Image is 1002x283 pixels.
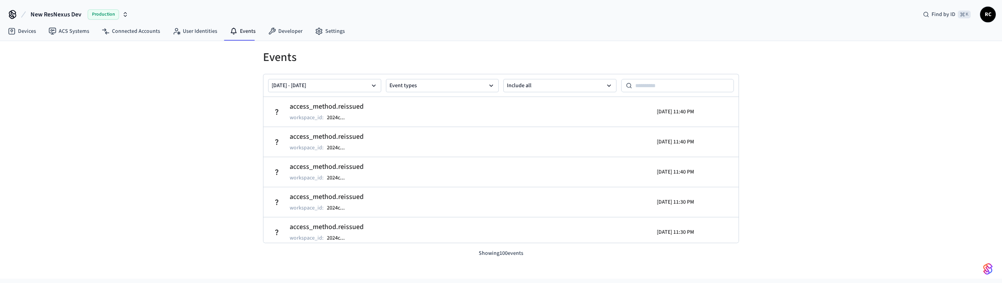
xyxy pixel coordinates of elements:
[290,114,324,122] p: workspace_id :
[980,7,996,22] button: RC
[88,9,119,20] span: Production
[2,24,42,38] a: Devices
[268,79,381,92] button: [DATE] - [DATE]
[325,143,353,152] button: 2024c...
[290,174,324,182] p: workspace_id :
[958,11,971,18] span: ⌘ K
[983,263,993,275] img: SeamLogoGradient.69752ec5.svg
[290,101,364,112] h2: access_method.reissued
[262,24,309,38] a: Developer
[42,24,96,38] a: ACS Systems
[96,24,166,38] a: Connected Accounts
[223,24,262,38] a: Events
[290,144,324,152] p: workspace_id :
[917,7,977,21] div: Find by ID⌘ K
[981,7,995,21] span: RC
[503,79,616,92] button: Include all
[325,173,353,183] button: 2024c...
[31,10,81,19] span: New ResNexus Dev
[290,192,364,202] h2: access_method.reissued
[309,24,351,38] a: Settings
[290,131,364,142] h2: access_method.reissued
[657,228,694,236] p: [DATE] 11:30 PM
[657,108,694,116] p: [DATE] 11:40 PM
[290,234,324,242] p: workspace_id :
[290,222,364,233] h2: access_method.reissued
[386,79,499,92] button: Event types
[325,233,353,243] button: 2024c...
[657,198,694,206] p: [DATE] 11:30 PM
[166,24,223,38] a: User Identities
[325,203,353,213] button: 2024c...
[932,11,955,18] span: Find by ID
[657,168,694,176] p: [DATE] 11:40 PM
[263,249,739,258] p: Showing 100 events
[325,113,353,122] button: 2024c...
[290,161,364,172] h2: access_method.reissued
[263,50,739,64] h1: Events
[657,138,694,146] p: [DATE] 11:40 PM
[290,204,324,212] p: workspace_id :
